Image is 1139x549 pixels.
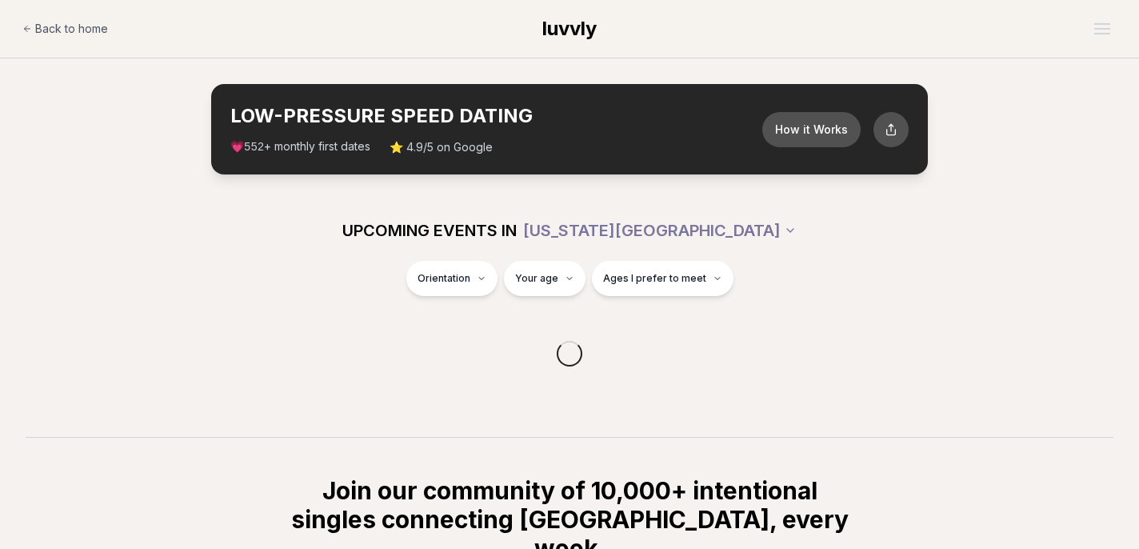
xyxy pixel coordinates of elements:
span: luvvly [542,17,597,40]
button: [US_STATE][GEOGRAPHIC_DATA] [523,213,797,248]
span: Ages I prefer to meet [603,272,706,285]
a: Back to home [22,13,108,45]
span: UPCOMING EVENTS IN [342,219,517,242]
span: 💗 + monthly first dates [230,138,370,155]
button: Open menu [1088,17,1117,41]
button: Ages I prefer to meet [592,261,733,296]
span: ⭐ 4.9/5 on Google [390,139,493,155]
span: 552 [244,141,264,154]
span: Your age [515,272,558,285]
h2: LOW-PRESSURE SPEED DATING [230,103,762,129]
button: Your age [504,261,585,296]
button: How it Works [762,112,861,147]
span: Back to home [35,21,108,37]
button: Orientation [406,261,498,296]
a: luvvly [542,16,597,42]
span: Orientation [418,272,470,285]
